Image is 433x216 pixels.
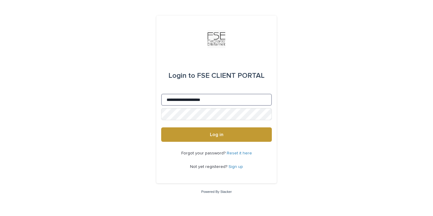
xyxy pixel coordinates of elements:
span: Forgot your password? [181,151,227,155]
button: Log in [161,127,272,142]
span: Login to [168,72,195,79]
span: Log in [210,132,223,137]
a: Powered By Stacker [201,190,232,193]
a: Sign up [229,165,243,169]
div: FSE CLIENT PORTAL [168,67,265,84]
img: Km9EesSdRbS9ajqhBzyo [207,30,226,48]
a: Reset it here [227,151,252,155]
span: Not yet registered? [190,165,229,169]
